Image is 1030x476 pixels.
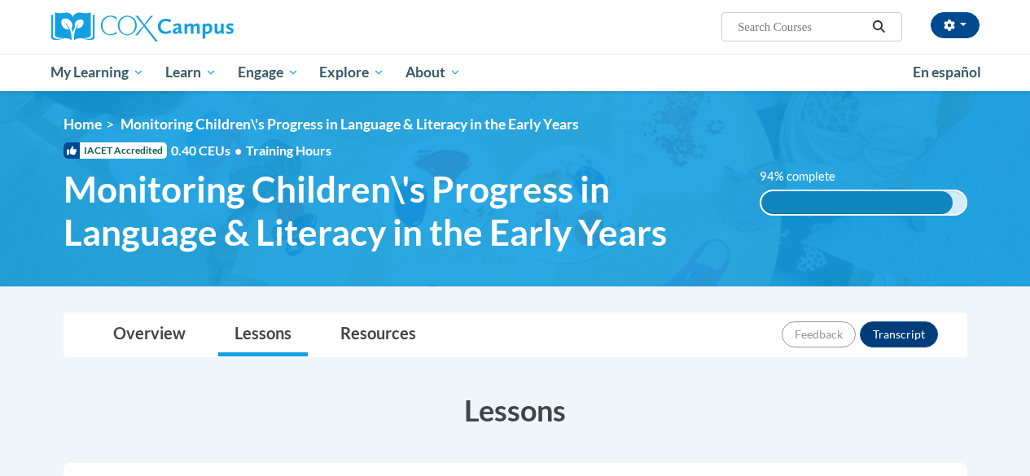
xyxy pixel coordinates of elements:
span: Monitoring Children\'s Progress in Language & Literacy in the Early Years [121,116,579,133]
a: En español [902,55,992,90]
span: My Learning [50,63,144,82]
a: My Learning [41,54,156,91]
img: Cox Campus [51,12,234,41]
a: Overview [97,313,202,356]
span: Engage [238,63,299,82]
span: Explore [319,63,384,82]
div: Main menu [39,54,992,91]
button: Search [866,17,891,37]
span: IACET Accredited [64,142,167,159]
span: About [405,63,461,82]
button: Feedback [782,321,856,347]
span: Learn [165,63,217,82]
span: • [234,142,242,158]
span: Training Hours [246,142,331,158]
a: Lessons [218,313,308,356]
input: Search Courses [736,17,866,37]
a: Learn [155,54,227,91]
a: Cox Campus [51,12,344,41]
h3: Lessons [64,390,967,430]
div: 94% complete [761,191,953,214]
a: About [395,54,471,91]
a: Resources [324,313,432,356]
button: Transcript [860,321,938,347]
a: Home [64,116,102,133]
button: Account Settings [931,12,980,38]
a: Engage [227,54,309,91]
label: 94% complete [760,168,853,186]
span: 0.40 CEUs [171,142,246,159]
a: Explore [309,54,395,91]
span: En español [913,63,981,81]
span: Monitoring Children\'s Progress in Language & Literacy in the Early Years [64,168,735,254]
